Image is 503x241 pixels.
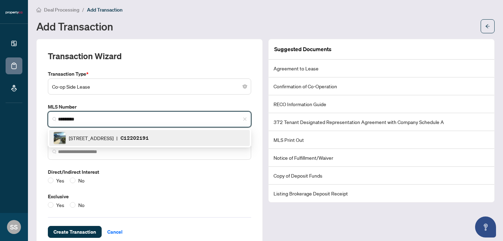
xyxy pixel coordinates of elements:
span: No [75,201,87,209]
li: Agreement to Lease [269,60,494,77]
button: Create Transaction [48,226,102,238]
li: Confirmation of Co-Operation [269,77,494,95]
img: search_icon [52,117,57,121]
li: 372 Tenant Designated Representation Agreement with Company Schedule A [269,113,494,131]
h2: Transaction Wizard [48,50,122,62]
span: Yes [53,177,67,184]
img: logo [6,11,22,15]
span: SS [10,222,18,232]
button: Open asap [475,216,496,237]
button: Cancel [102,226,128,238]
span: Co-op Side Lease [52,80,247,93]
li: Listing Brokerage Deposit Receipt [269,185,494,202]
img: search_icon [52,150,57,154]
li: Notice of Fulfillment/Waiver [269,149,494,167]
li: RECO Information Guide [269,95,494,113]
span: | [116,134,118,142]
label: Exclusive [48,193,251,200]
span: close-circle [243,84,247,89]
label: Transaction Type [48,70,251,78]
span: Yes [53,201,67,209]
li: MLS Print Out [269,131,494,149]
span: Deal Processing [44,7,79,13]
span: No [75,177,87,184]
li: Copy of Deposit Funds [269,167,494,185]
article: Suggested Documents [274,45,331,54]
label: MLS Number [48,103,251,111]
span: arrow-left [485,24,490,29]
h1: Add Transaction [36,21,113,32]
li: / [82,6,84,14]
span: Add Transaction [87,7,123,13]
label: Direct/Indirect Interest [48,168,251,176]
img: IMG-C12202191_1.jpg [54,132,66,144]
span: [STREET_ADDRESS] [69,134,114,142]
span: Create Transaction [53,226,96,237]
span: Cancel [107,226,123,237]
span: close [243,117,247,121]
p: C12202191 [121,134,149,142]
span: home [36,7,41,12]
